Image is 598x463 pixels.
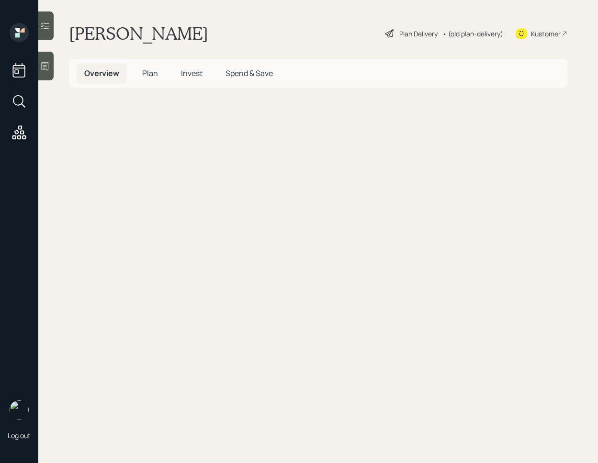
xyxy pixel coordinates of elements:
[531,29,561,39] div: Kustomer
[442,29,503,39] div: • (old plan-delivery)
[226,68,273,78] span: Spend & Save
[142,68,158,78] span: Plan
[10,400,29,419] img: retirable_logo.png
[399,29,438,39] div: Plan Delivery
[84,68,119,78] span: Overview
[181,68,203,78] span: Invest
[8,431,31,440] div: Log out
[69,23,208,44] h1: [PERSON_NAME]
